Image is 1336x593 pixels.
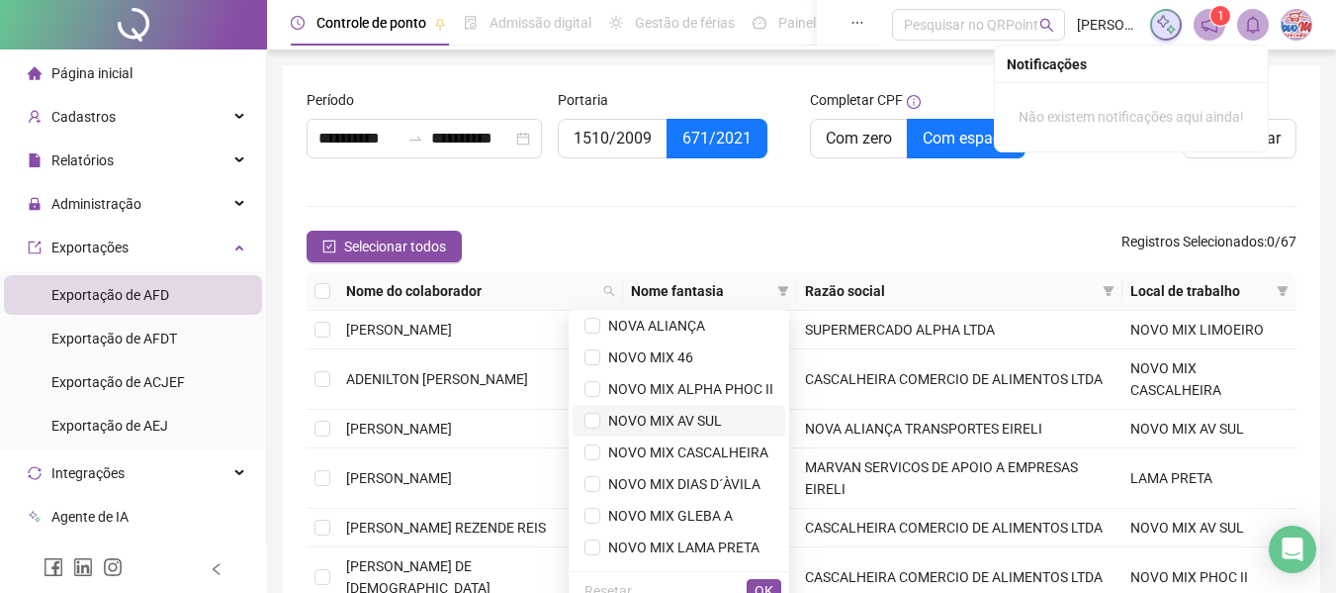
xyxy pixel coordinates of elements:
span: swap-right [407,131,423,147]
span: notification [1201,16,1218,34]
span: NOVO MIX 46 [600,349,693,365]
span: clock-circle [291,16,305,30]
span: Não existem notificações aqui ainda! [1019,109,1244,125]
td: MARVAN SERVICOS DE APOIO A EMPRESAS EIRELI [797,448,1122,509]
span: Exportação de AFD [51,287,169,303]
td: NOVA ALIANÇA TRANSPORTES EIRELI [797,410,1122,448]
img: 30682 [1282,10,1311,40]
span: Nome fantasia [631,280,769,302]
span: lock [28,197,42,211]
span: to [407,131,423,147]
span: Portaria [558,89,608,111]
td: SUPERMERCADO ALPHA LTDA [797,311,1122,349]
span: Gestão de férias [635,15,735,31]
span: facebook [44,557,63,577]
td: CASCALHEIRA COMERCIO DE ALIMENTOS LTDA [797,349,1122,410]
span: Integrações [51,465,125,481]
span: filter [1277,285,1289,297]
span: Exportações [51,240,129,255]
span: Relatórios [51,152,114,168]
span: NOVO MIX AV SUL [600,413,722,429]
span: Cadastros [51,109,116,125]
span: NOVO MIX CASCALHEIRA [600,445,768,460]
span: filter [773,276,793,306]
td: NOVO MIX LIMOEIRO [1122,311,1296,349]
span: search [1039,18,1054,33]
span: home [28,66,42,80]
span: [PERSON_NAME] [1077,14,1138,36]
td: NOVO MIX AV SUL [1122,509,1296,547]
span: Registros Selecionados [1121,234,1264,249]
div: Notificações [1007,53,1256,75]
span: sun [609,16,623,30]
span: NOVA ALIANÇA [600,318,705,334]
span: [PERSON_NAME] [346,421,452,437]
span: NOVO MIX ALPHA PHOC II [600,381,773,397]
span: linkedin [73,557,93,577]
span: Local de trabalho [1130,280,1269,302]
span: Nome do colaborador [346,280,595,302]
span: 1510/2009 [574,129,652,148]
span: pushpin [434,18,446,30]
span: ellipsis [850,16,864,30]
span: filter [777,285,789,297]
span: Admissão digital [490,15,591,31]
span: sync [28,466,42,480]
span: info-circle [907,95,921,109]
span: left [210,562,223,576]
span: instagram [103,557,123,577]
span: Exportação de AFDT [51,331,177,346]
span: check-square [322,240,336,253]
span: Exportação de ACJEF [51,374,185,390]
sup: 1 [1210,6,1230,26]
td: NOVO MIX AV SUL [1122,410,1296,448]
span: filter [1103,285,1114,297]
span: filter [1273,276,1292,306]
span: Com espaço [923,129,1010,148]
td: LAMA PRETA [1122,448,1296,509]
span: NOVO MIX DIAS D´ÀVILA [600,476,760,492]
span: [PERSON_NAME] [346,470,452,486]
span: 1 [1217,9,1224,23]
span: Controle de ponto [316,15,426,31]
span: filter [1099,276,1118,306]
span: Página inicial [51,65,133,81]
span: file [28,153,42,167]
span: Com zero [826,129,892,148]
span: file-done [464,16,478,30]
span: Administração [51,196,141,212]
span: search [603,285,615,297]
span: search [599,276,619,306]
span: Selecionar todos [344,236,446,257]
div: Open Intercom Messenger [1269,526,1316,573]
span: [PERSON_NAME] REZENDE REIS [346,520,546,536]
span: Exportação de AEJ [51,418,168,434]
span: user-add [28,110,42,124]
img: sparkle-icon.fc2bf0ac1784a2077858766a79e2daf3.svg [1155,14,1177,36]
td: NOVO MIX CASCALHEIRA [1122,349,1296,410]
span: 671/2021 [682,129,752,148]
td: CASCALHEIRA COMERCIO DE ALIMENTOS LTDA [797,509,1122,547]
span: Completar CPF [810,89,903,111]
span: Agente de IA [51,509,129,525]
span: Razão social [805,280,1095,302]
span: Período [307,89,354,111]
span: : 0 / 67 [1121,231,1296,262]
span: NOVO MIX LAMA PRETA [600,540,759,555]
span: NOVO MIX GLEBA A [600,508,733,524]
button: Selecionar todos [307,231,462,262]
span: dashboard [753,16,766,30]
span: Painel do DP [778,15,855,31]
span: bell [1244,16,1262,34]
span: export [28,241,42,254]
span: ADENILTON [PERSON_NAME] [346,371,528,387]
span: [PERSON_NAME] [346,322,452,338]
